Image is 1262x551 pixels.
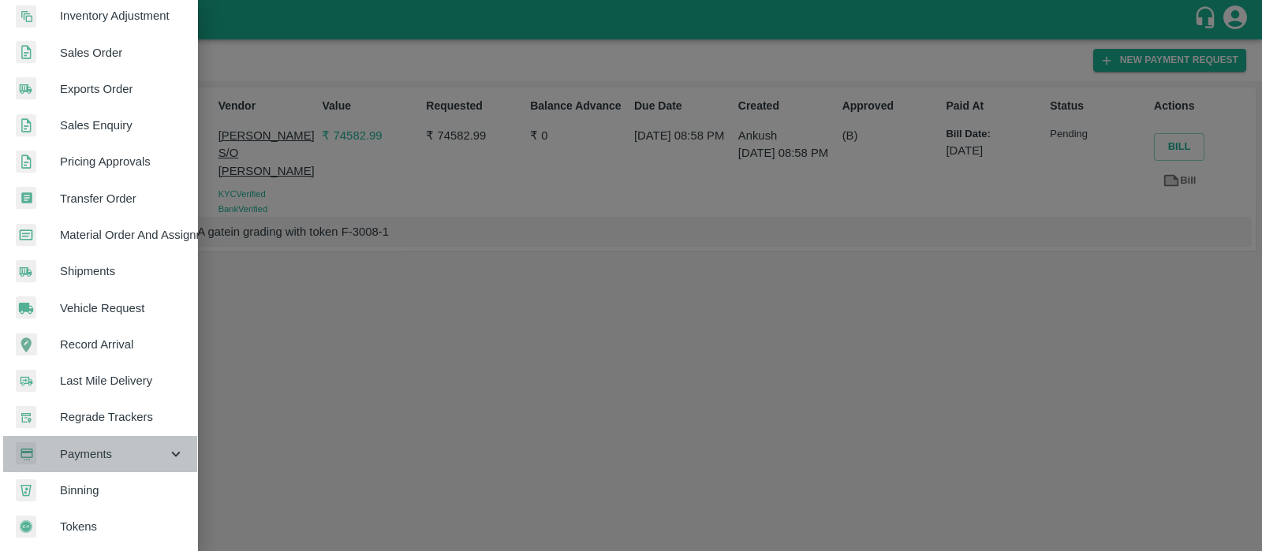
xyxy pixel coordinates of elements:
span: Sales Order [60,44,185,61]
span: Payments [60,445,167,463]
img: sales [16,151,36,173]
img: tokens [16,516,36,538]
img: sales [16,114,36,137]
span: Inventory Adjustment [60,7,185,24]
span: Transfer Order [60,190,185,207]
img: shipments [16,77,36,100]
span: Binning [60,482,185,499]
img: shipments [16,260,36,283]
img: delivery [16,370,36,393]
img: payment [16,442,36,465]
img: whTracker [16,406,36,429]
span: Vehicle Request [60,300,185,317]
img: inventory [16,5,36,28]
span: Pricing Approvals [60,153,185,170]
span: Exports Order [60,80,185,98]
img: bin [16,479,36,501]
span: Regrade Trackers [60,408,185,426]
img: recordArrival [16,333,37,356]
span: Sales Enquiry [60,117,185,134]
img: sales [16,41,36,64]
img: whTransfer [16,187,36,210]
span: Shipments [60,262,185,280]
span: Material Order And Assignment [60,226,185,244]
span: Record Arrival [60,336,185,353]
span: Last Mile Delivery [60,372,185,389]
span: Tokens [60,518,185,535]
img: vehicle [16,296,36,319]
img: centralMaterial [16,224,36,247]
